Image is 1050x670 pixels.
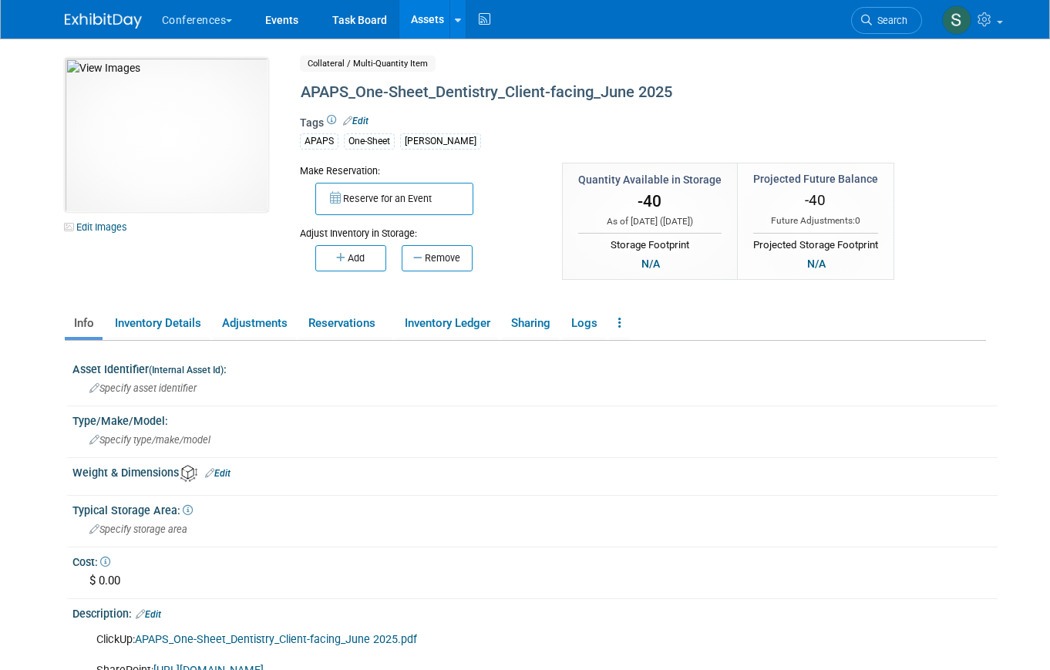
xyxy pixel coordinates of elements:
[400,133,481,150] div: [PERSON_NAME]
[300,215,539,241] div: Adjust Inventory in Storage:
[502,310,559,337] a: Sharing
[295,79,907,106] div: APAPS_One-Sheet_Dentistry_Client-facing_June 2025
[89,434,210,446] span: Specify type/make/model
[106,310,210,337] a: Inventory Details
[65,58,268,212] img: View Images
[343,116,369,126] a: Edit
[753,233,878,253] div: Projected Storage Footprint
[299,310,392,337] a: Reservations
[72,602,998,622] div: Description:
[65,310,103,337] a: Info
[135,633,417,646] a: APAPS_One-Sheet_Dentistry_Client-facing_June 2025.pdf
[872,15,907,26] span: Search
[315,245,386,271] button: Add
[205,468,231,479] a: Edit
[942,5,971,35] img: Sophie Buffo
[578,233,722,253] div: Storage Footprint
[72,358,998,377] div: Asset Identifier :
[637,255,665,272] div: N/A
[89,382,197,394] span: Specify asset identifier
[805,191,826,209] span: -40
[638,192,661,210] span: -40
[84,569,986,593] div: $ 0.00
[851,7,922,34] a: Search
[344,133,395,150] div: One-Sheet
[180,465,197,482] img: Asset Weight and Dimensions
[562,310,606,337] a: Logs
[89,524,187,535] span: Specify storage area
[855,215,860,226] span: 0
[578,172,722,187] div: Quantity Available in Storage
[753,214,878,227] div: Future Adjustments:
[136,609,161,620] a: Edit
[213,310,296,337] a: Adjustments
[300,115,907,160] div: Tags
[803,255,830,272] div: N/A
[72,461,998,482] div: Weight & Dimensions
[65,13,142,29] img: ExhibitDay
[300,163,539,178] div: Make Reservation:
[149,365,224,375] small: (Internal Asset Id)
[300,133,338,150] div: APAPS
[395,310,499,337] a: Inventory Ledger
[663,216,690,227] span: [DATE]
[72,550,998,570] div: Cost:
[65,217,133,237] a: Edit Images
[578,215,722,228] div: As of [DATE] ( )
[402,245,473,271] button: Remove
[753,171,878,187] div: Projected Future Balance
[72,409,998,429] div: Type/Make/Model:
[300,56,436,72] span: Collateral / Multi-Quantity Item
[315,183,473,215] button: Reserve for an Event
[72,504,193,517] span: Typical Storage Area:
